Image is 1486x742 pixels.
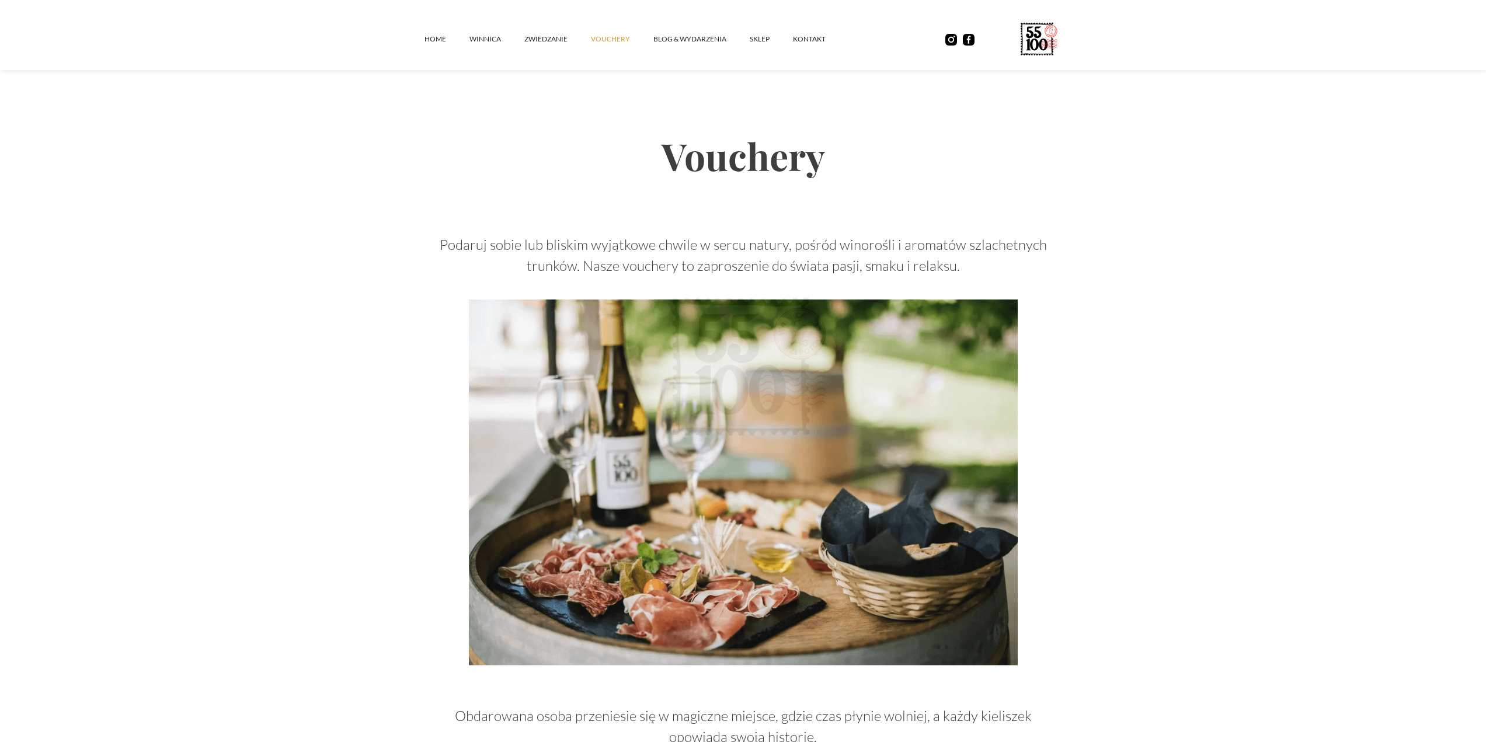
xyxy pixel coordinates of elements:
[424,22,469,57] a: Home
[653,22,750,57] a: Blog & Wydarzenia
[750,22,793,57] a: SKLEP
[524,22,591,57] a: ZWIEDZANIE
[793,22,849,57] a: kontakt
[469,22,524,57] a: winnica
[591,22,653,57] a: vouchery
